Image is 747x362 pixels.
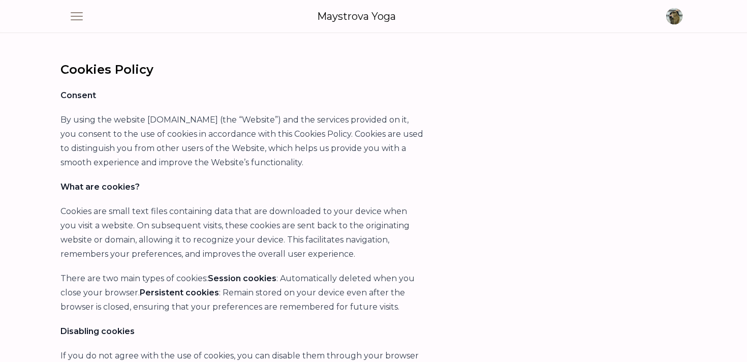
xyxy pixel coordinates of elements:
[60,182,140,192] strong: What are cookies?
[60,113,424,170] p: By using the website [DOMAIN_NAME] (the “Website”) and the services provided on it, you consent t...
[60,271,424,314] p: There are two main types of cookies: : Automatically deleted when you close your browser. : Remai...
[60,62,424,78] h1: Cookies Policy
[208,274,276,283] strong: Session cookies
[317,9,396,23] a: Maystrova Yoga
[140,288,219,297] strong: Persistent cookies
[60,90,96,100] strong: Consent
[60,326,135,336] strong: Disabling cookies
[60,204,424,261] p: Cookies are small text files containing data that are downloaded to your device when you visit a ...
